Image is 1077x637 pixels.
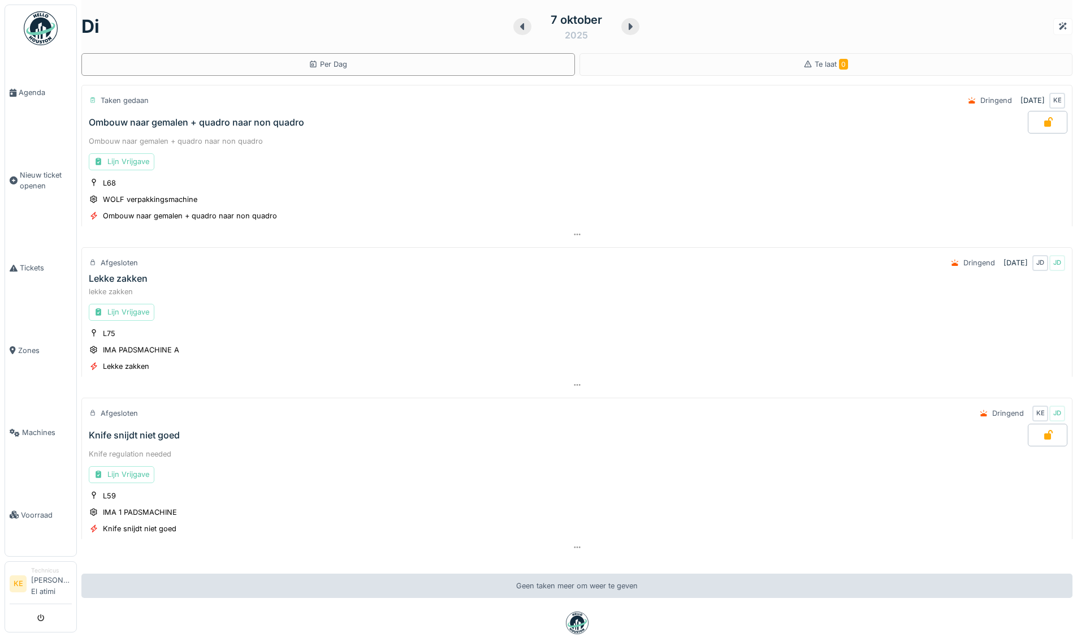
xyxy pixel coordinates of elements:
h1: di [81,16,100,37]
span: Agenda [19,87,72,98]
div: KE [1032,406,1048,421]
div: Afgesloten [101,408,138,419]
div: KE [1049,93,1065,109]
div: IMA PADSMACHINE A [103,345,179,355]
div: Ombouw naar gemalen + quadro naar non quadro [89,117,304,128]
a: Zones [5,309,76,391]
li: [PERSON_NAME] El atimi [31,566,72,601]
div: L59 [103,490,116,501]
a: KE Technicus[PERSON_NAME] El atimi [10,566,72,604]
span: Nieuw ticket openen [20,170,72,191]
div: IMA 1 PADSMACHINE [103,507,177,518]
div: Ombouw naar gemalen + quadro naar non quadro [89,136,1065,147]
div: [DATE] [1020,95,1045,106]
li: KE [10,575,27,592]
span: Voorraad [21,510,72,520]
div: Dringend [963,257,995,268]
div: WOLF verpakkingsmachine [103,194,197,205]
div: Technicus [31,566,72,575]
div: Lijn Vrijgave [89,466,154,483]
div: Knife regulation needed [89,449,1065,459]
div: L75 [103,328,115,339]
div: JD [1032,255,1048,271]
div: L68 [103,178,116,188]
div: JD [1049,406,1065,421]
a: Voorraad [5,474,76,556]
div: Ombouw naar gemalen + quadro naar non quadro [103,210,277,221]
div: 7 oktober [551,11,602,28]
span: Te laat [815,60,848,68]
div: Lekke zakken [103,361,149,372]
img: badge-BVDL4wpA.svg [566,612,589,634]
span: 0 [839,59,848,70]
div: Knife snijdt niet goed [103,523,176,534]
div: Afgesloten [101,257,138,268]
img: Badge_color-CXgf-gQk.svg [24,11,58,45]
div: 2025 [565,28,588,42]
div: Dringend [980,95,1012,106]
span: Machines [22,427,72,438]
div: Lekke zakken [89,273,148,284]
div: Taken gedaan [101,95,149,106]
div: Knife snijdt niet goed [89,430,180,441]
span: Tickets [20,262,72,273]
div: JD [1049,255,1065,271]
div: Per Dag [309,59,347,70]
a: Tickets [5,227,76,309]
span: Zones [18,345,72,356]
div: [DATE] [1004,257,1028,268]
div: Lijn Vrijgave [89,304,154,320]
div: Lijn Vrijgave [89,153,154,170]
div: Geen taken meer om weer te geven [81,574,1072,598]
a: Agenda [5,51,76,134]
a: Nieuw ticket openen [5,134,76,227]
a: Machines [5,391,76,474]
div: lekke zakken [89,286,1065,297]
div: Dringend [992,408,1024,419]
